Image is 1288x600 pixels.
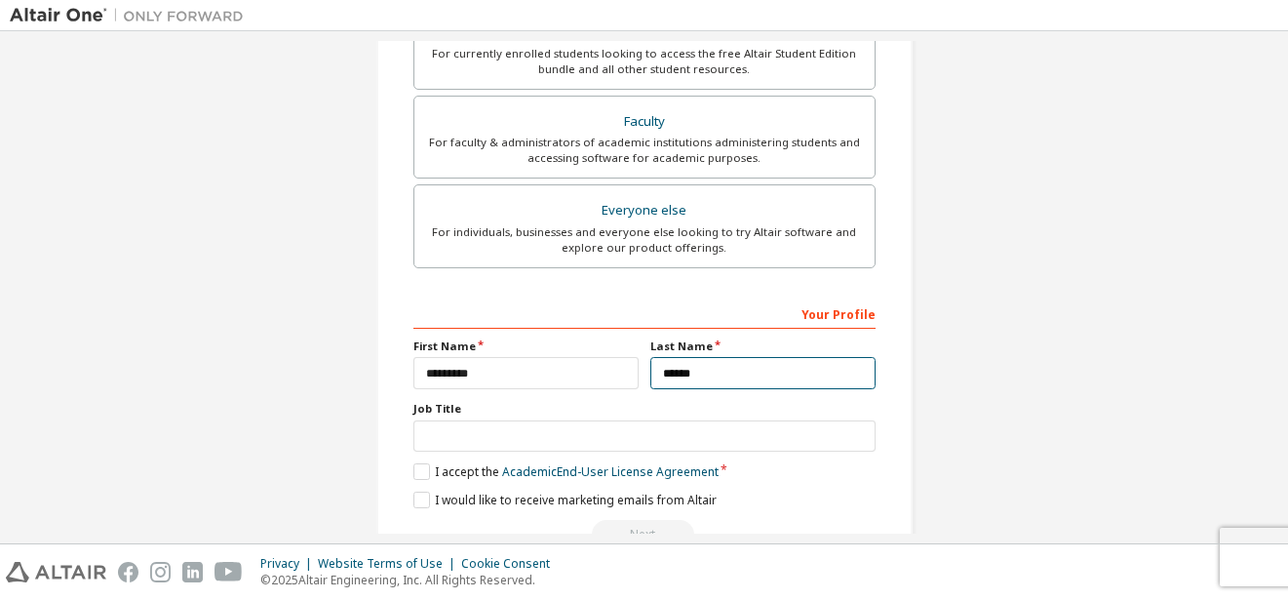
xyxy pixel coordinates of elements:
[318,556,461,572] div: Website Terms of Use
[413,492,717,508] label: I would like to receive marketing emails from Altair
[413,339,639,354] label: First Name
[10,6,254,25] img: Altair One
[426,197,863,224] div: Everyone else
[461,556,562,572] div: Cookie Consent
[215,562,243,582] img: youtube.svg
[426,108,863,136] div: Faculty
[260,556,318,572] div: Privacy
[6,562,106,582] img: altair_logo.svg
[426,224,863,256] div: For individuals, businesses and everyone else looking to try Altair software and explore our prod...
[413,298,876,329] div: Your Profile
[426,135,863,166] div: For faculty & administrators of academic institutions administering students and accessing softwa...
[650,339,876,354] label: Last Name
[426,46,863,77] div: For currently enrolled students looking to access the free Altair Student Edition bundle and all ...
[150,562,171,582] img: instagram.svg
[182,562,203,582] img: linkedin.svg
[118,562,138,582] img: facebook.svg
[413,401,876,417] label: Job Title
[260,572,562,588] p: © 2025 Altair Engineering, Inc. All Rights Reserved.
[413,520,876,549] div: Read and acccept EULA to continue
[413,463,719,480] label: I accept the
[502,463,719,480] a: Academic End-User License Agreement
